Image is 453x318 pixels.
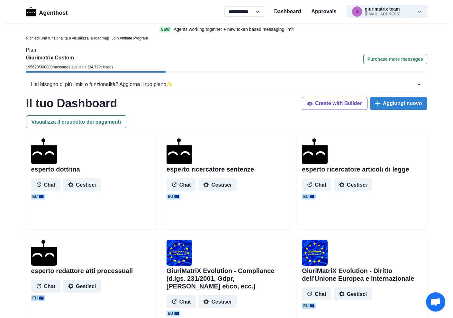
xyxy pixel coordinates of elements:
button: Chat [167,178,196,191]
img: agenthostmascotdark.ico [302,138,328,164]
img: Logo [26,7,37,16]
a: LogoAgenthost [26,6,68,17]
button: Create with Builder [302,97,367,110]
img: user%2F1706%2Fc69140c4-d187-40b2-8d31-27057e89bcfe [167,240,192,266]
span: EU 🇪🇺 [302,303,316,309]
button: Gestisci [334,287,372,300]
h2: esperto ricercatore articoli di legge [302,165,409,173]
button: Chat [302,287,331,300]
span: EU 🇪🇺 [167,194,180,199]
button: Chat [31,178,61,191]
img: agenthostmascotdark.ico [31,138,57,164]
a: NewAgents working together + new token based messaging limit [146,26,307,33]
button: Aggiungi nuovo [370,97,427,110]
h2: esperto redattore atti processuali [31,267,133,275]
a: Purchase more messages [363,54,427,71]
h2: GiuriMatriX Evolution - Diritto dell'Unione Europea e internazionale [302,267,422,282]
p: Agents working together + new token based messaging limit [174,26,294,33]
a: Richiedi una funzionalità o visualizza la roadmap [26,35,109,41]
button: Chat [302,178,331,191]
button: Gestisci [198,295,236,308]
button: Hai bisogno di più limiti o funzionalità? Aggiorna il tuo piano✨ [26,78,427,91]
span: New [159,27,171,32]
img: agenthostmascotdark.ico [31,240,57,266]
button: Purchase more messages [363,54,427,64]
img: user%2F1706%2F7dea465f-1924-49cc-a643-3e1d40af1abd [302,240,328,266]
span: EU 🇪🇺 [31,194,45,199]
span: EU 🇪🇺 [167,311,180,316]
div: Hai bisogno di più limiti o funzionalità? Aggiorna il tuo piano ✨ [31,81,416,88]
a: Dashboard [274,8,301,15]
button: Gestisci [198,178,236,191]
button: Chat [167,295,196,308]
button: Gestisci [334,178,372,191]
img: agenthostmascotdark.ico [167,138,192,164]
p: Giurimatrix Custom [26,54,113,62]
span: EU 🇪🇺 [302,194,316,199]
button: Visualizza il cruscotto dei pagamenti [26,115,127,128]
p: Agenthost [39,6,68,17]
button: Chat [31,280,61,293]
a: Approvals [311,8,336,15]
h2: esperto dottrina [31,165,80,173]
p: Plan [26,46,427,54]
h2: esperto ricercatore sentenze [167,165,254,173]
div: Aprire la chat [426,292,445,312]
p: 195620 / 300000 messages available ( 34.79 % used) [26,64,113,70]
button: Gestisci [63,280,101,293]
span: EU 🇪🇺 [31,295,45,301]
button: giurimatrix@gmail.comgiurimatrix team[EMAIL_ADDRESS].... [347,5,427,18]
h2: GiuriMatriX Evolution - Compliance (d.lgs. 231/2001, Gdpr, [PERSON_NAME] etico, ecc.) [167,267,286,290]
h1: Il tuo Dashboard [26,96,117,110]
a: Join Affiliate Program [112,35,148,41]
button: Gestisci [63,178,101,191]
